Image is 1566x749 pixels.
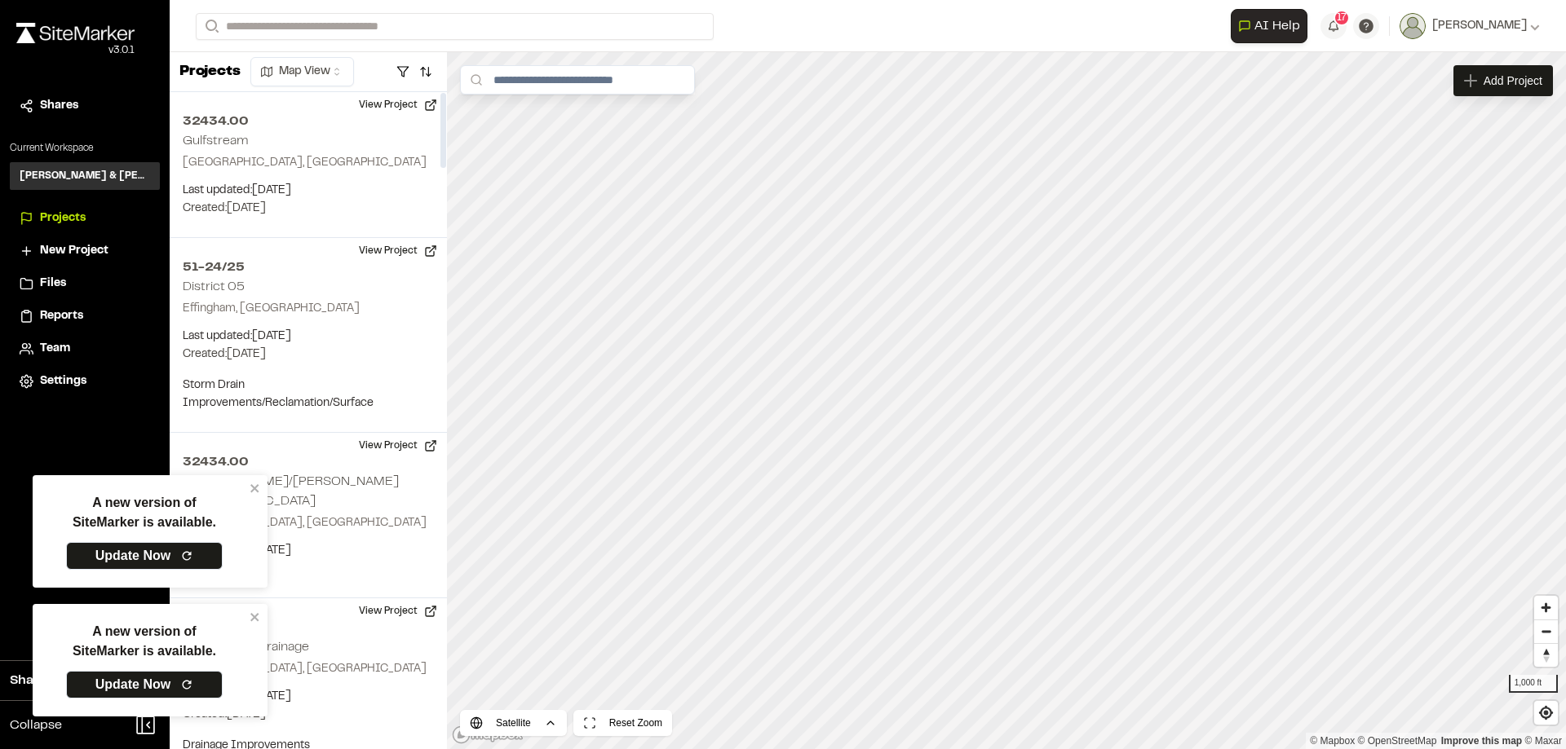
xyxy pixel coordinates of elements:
h2: Gulfstream [183,135,249,147]
button: Satellite [460,710,567,736]
p: Storm Drain Improvements/Reclamation/Surface [183,377,434,412]
h2: 32434.00 [183,452,434,472]
button: Search [196,13,225,40]
span: Projects [40,209,86,227]
p: A new version of SiteMarker is available. [73,493,216,532]
button: close [250,610,261,623]
button: close [250,482,261,495]
a: Team [20,340,150,358]
p: Last updated: [DATE] [183,182,434,200]
a: Projects [20,209,150,227]
button: Reset Zoom [573,710,672,736]
h2: 32219.01 [183,618,434,637]
a: Reports [20,307,150,325]
button: View Project [349,598,447,624]
a: Mapbox [1310,735,1355,747]
span: [PERSON_NAME] [1432,17,1527,35]
a: Mapbox logo [452,725,524,744]
div: 1,000 ft [1509,675,1558,693]
span: Collapse [10,716,62,735]
p: Created: [DATE] [183,560,434,578]
span: Reset bearing to north [1534,644,1558,667]
span: New Project [40,242,108,260]
p: Last updated: [DATE] [183,688,434,706]
h2: [PERSON_NAME]/[PERSON_NAME][GEOGRAPHIC_DATA] [183,476,399,507]
div: Open AI Assistant [1231,9,1314,43]
p: A new version of SiteMarker is available. [73,622,216,661]
button: [PERSON_NAME] [1400,13,1540,39]
img: User [1400,13,1426,39]
p: Current Workspace [10,141,160,156]
button: Zoom out [1534,619,1558,643]
h3: [PERSON_NAME] & [PERSON_NAME] Inc. [20,169,150,183]
h2: 32434.00 [183,112,434,131]
p: Last updated: [DATE] [183,328,434,346]
span: AI Help [1254,16,1300,36]
a: Maxar [1524,735,1562,747]
button: Zoom in [1534,596,1558,619]
button: Find my location [1534,701,1558,725]
a: Shares [20,97,150,115]
span: Settings [40,372,86,390]
button: View Project [349,433,447,459]
button: View Project [349,92,447,118]
h2: District 05 [183,281,245,293]
button: Reset bearing to north [1534,643,1558,667]
img: rebrand.png [16,23,135,43]
span: Zoom out [1534,620,1558,643]
p: Created: [DATE] [183,346,434,363]
p: Created: [DATE] [183,706,434,724]
p: [GEOGRAPHIC_DATA], [GEOGRAPHIC_DATA] [183,154,434,172]
span: 17 [1337,11,1347,25]
div: Oh geez...please don't... [16,43,135,58]
p: Created: [DATE] [183,200,434,218]
h2: 51-24/25 [183,258,434,277]
a: Map feedback [1441,735,1522,747]
span: Reports [40,307,83,325]
a: Update Now [66,671,223,698]
a: Settings [20,372,150,390]
span: Team [40,340,70,358]
span: Add Project [1484,73,1542,89]
button: Open AI Assistant [1231,9,1307,43]
button: 17 [1320,13,1347,39]
button: View Project [349,238,447,264]
a: New Project [20,242,150,260]
p: Effingham, [GEOGRAPHIC_DATA] [183,300,434,318]
canvas: Map [447,52,1566,749]
span: Files [40,275,66,293]
p: Projects [179,61,241,83]
p: [GEOGRAPHIC_DATA], [GEOGRAPHIC_DATA] [183,660,434,678]
span: Share Workspace [10,671,119,690]
span: Shares [40,97,78,115]
a: OpenStreetMap [1358,735,1437,747]
a: Update Now [66,542,223,570]
p: [GEOGRAPHIC_DATA], [GEOGRAPHIC_DATA] [183,514,434,532]
p: Last updated: [DATE] [183,542,434,560]
a: Files [20,275,150,293]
